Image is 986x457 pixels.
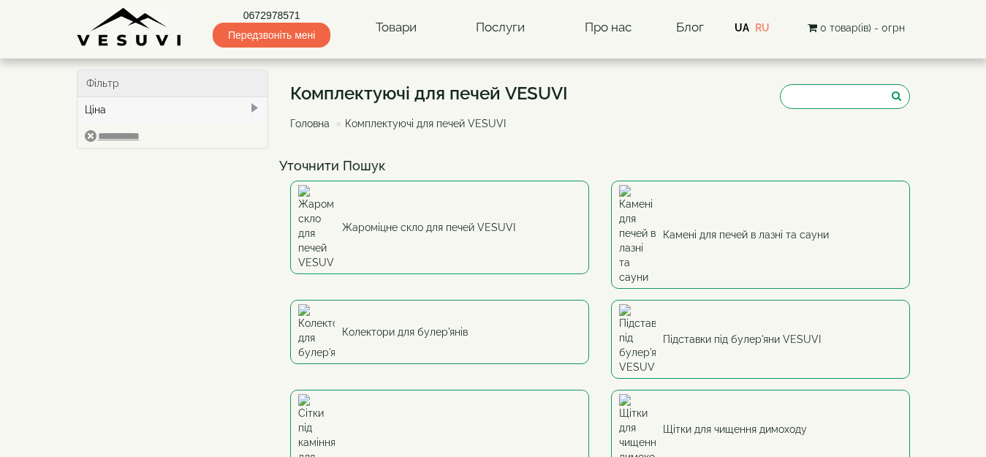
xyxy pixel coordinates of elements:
[803,20,909,36] button: 0 товар(ів) - 0грн
[735,22,749,34] a: UA
[619,185,656,284] img: Камені для печей в лазні та сауни
[298,304,335,360] img: Колектори для булер'янів
[361,11,431,45] a: Товари
[619,304,656,374] img: Підставки під булер'яни VESUVI
[611,300,910,379] a: Підставки під булер'яни VESUVI Підставки під булер'яни VESUVI
[290,300,589,364] a: Колектори для булер'янів Колектори для булер'янів
[676,20,704,34] a: Блог
[290,181,589,274] a: Жароміцне скло для печей VESUVI Жароміцне скло для печей VESUVI
[213,8,330,23] a: 0672978571
[77,7,183,48] img: Завод VESUVI
[290,84,568,103] h1: Комплектуючі для печей VESUVI
[77,70,268,97] div: Фільтр
[570,11,646,45] a: Про нас
[755,22,770,34] a: RU
[279,159,921,173] h4: Уточнити Пошук
[298,185,335,270] img: Жароміцне скло для печей VESUVI
[77,97,268,122] div: Ціна
[333,116,506,131] li: Комплектуючі для печей VESUVI
[290,118,330,129] a: Головна
[611,181,910,289] a: Камені для печей в лазні та сауни Камені для печей в лазні та сауни
[213,23,330,48] span: Передзвоніть мені
[820,22,905,34] span: 0 товар(ів) - 0грн
[461,11,539,45] a: Послуги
